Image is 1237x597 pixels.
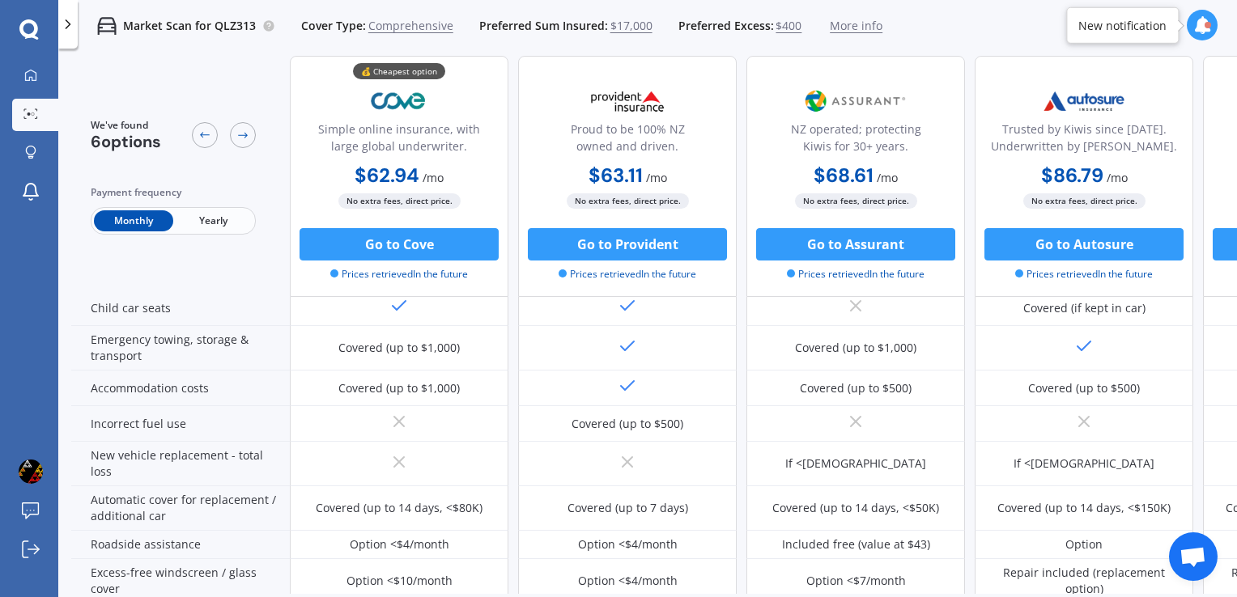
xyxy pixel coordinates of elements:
[532,121,723,161] div: Proud to be 100% NZ owned and driven.
[71,406,290,442] div: Incorrect fuel use
[1023,193,1146,209] span: No extra fees, direct price.
[1107,170,1128,185] span: / mo
[173,210,253,231] span: Yearly
[304,121,495,161] div: Simple online insurance, with large global underwriter.
[97,16,117,36] img: car.f15378c7a67c060ca3f3.svg
[1065,536,1103,553] div: Option
[71,326,290,370] div: Emergency towing, storage & transport
[316,500,482,516] div: Covered (up to 14 days, <$80K)
[346,81,453,121] img: Cove.webp
[610,18,653,34] span: $17,000
[91,131,161,152] span: 6 options
[71,486,290,531] div: Automatic cover for replacement / additional car
[1041,163,1103,188] b: $86.79
[795,340,916,356] div: Covered (up to $1,000)
[123,18,256,34] p: Market Scan for QLZ313
[678,18,774,34] span: Preferred Excess:
[987,565,1181,597] div: Repair included (replacement option)
[760,121,951,161] div: NZ operated; protecting Kiwis for 30+ years.
[795,193,917,209] span: No extra fees, direct price.
[787,267,925,282] span: Prices retrieved In the future
[353,63,445,79] div: 💰 Cheapest option
[776,18,801,34] span: $400
[1078,17,1167,33] div: New notification
[984,228,1184,260] button: Go to Autosure
[423,170,444,185] span: / mo
[772,500,939,516] div: Covered (up to 14 days, <$50K)
[559,267,696,282] span: Prices retrieved In the future
[997,500,1171,516] div: Covered (up to 14 days, <$150K)
[338,193,461,209] span: No extra fees, direct price.
[574,81,681,121] img: Provident.png
[830,18,882,34] span: More info
[800,380,912,396] div: Covered (up to $500)
[528,228,727,260] button: Go to Provident
[300,228,499,260] button: Go to Cove
[355,163,419,188] b: $62.94
[301,18,366,34] span: Cover Type:
[578,573,678,589] div: Option <$4/month
[71,531,290,559] div: Roadside assistance
[1015,267,1153,282] span: Prices retrieved In the future
[877,170,898,185] span: / mo
[19,459,43,484] img: ACg8ocJ8xG4hR8Nmuz9Zvqi1fWOZlfpx11M0wRyxdbbU3NLxUPkR7upZ=s96-c
[346,573,453,589] div: Option <$10/month
[71,290,290,326] div: Child car seats
[1169,532,1218,581] a: Open chat
[814,163,874,188] b: $68.61
[338,380,460,396] div: Covered (up to $1,000)
[479,18,608,34] span: Preferred Sum Insured:
[567,193,689,209] span: No extra fees, direct price.
[368,18,453,34] span: Comprehensive
[578,536,678,553] div: Option <$4/month
[785,455,926,472] div: If <[DEMOGRAPHIC_DATA]
[572,416,683,432] div: Covered (up to $500)
[1014,455,1154,472] div: If <[DEMOGRAPHIC_DATA]
[646,170,667,185] span: / mo
[71,370,290,406] div: Accommodation costs
[1031,81,1137,121] img: Autosure.webp
[338,340,460,356] div: Covered (up to $1,000)
[589,163,643,188] b: $63.11
[91,118,161,133] span: We've found
[1028,380,1140,396] div: Covered (up to $500)
[802,81,909,121] img: Assurant.png
[71,442,290,486] div: New vehicle replacement - total loss
[91,184,256,201] div: Payment frequency
[782,536,930,553] div: Included free (value at $43)
[330,267,468,282] span: Prices retrieved In the future
[350,536,449,553] div: Option <$4/month
[988,121,1180,161] div: Trusted by Kiwis since [DATE]. Underwritten by [PERSON_NAME].
[94,210,173,231] span: Monthly
[806,573,906,589] div: Option <$7/month
[1023,300,1146,316] div: Covered (if kept in car)
[756,228,955,260] button: Go to Assurant
[567,500,688,516] div: Covered (up to 7 days)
